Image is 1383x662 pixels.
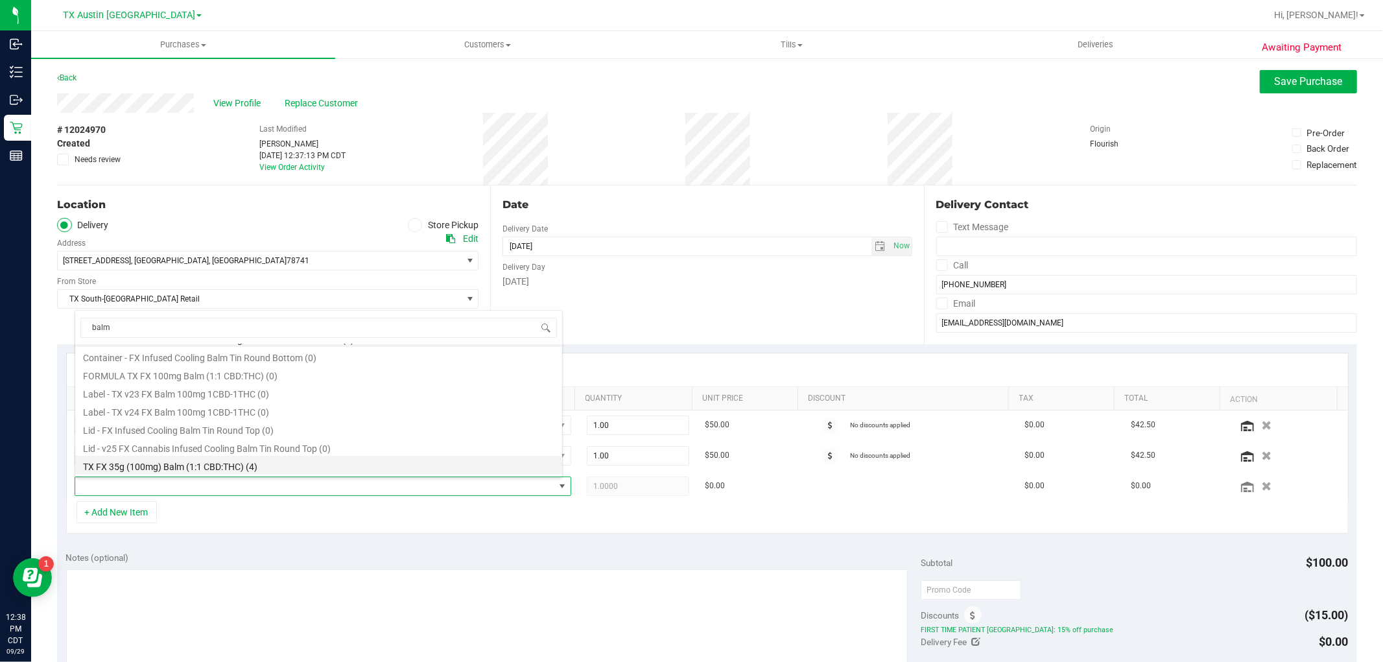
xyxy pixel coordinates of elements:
[890,237,912,255] span: select
[587,416,689,434] input: 1.00
[850,452,910,459] span: No discounts applied
[921,637,967,647] span: Delivery Fee
[10,121,23,134] inline-svg: Retail
[871,237,890,255] span: select
[1306,556,1349,569] span: $100.00
[502,197,912,213] div: Date
[31,31,335,58] a: Purchases
[10,65,23,78] inline-svg: Inventory
[285,97,362,110] span: Replace Customer
[639,31,943,58] a: Tills
[705,480,725,492] span: $0.00
[1090,138,1155,150] div: Flourish
[57,197,479,213] div: Location
[1262,40,1342,55] span: Awaiting Payment
[587,447,689,465] input: 1.00
[921,558,952,568] span: Subtotal
[936,197,1357,213] div: Delivery Contact
[921,580,1021,600] input: Promo Code
[38,556,54,572] iframe: Resource center unread badge
[1090,123,1111,135] label: Origin
[972,637,981,646] i: Edit Delivery Fee
[1131,449,1155,462] span: $42.50
[57,137,90,150] span: Created
[57,218,109,233] label: Delivery
[1274,10,1358,20] span: Hi, [PERSON_NAME]!
[463,232,479,246] div: Edit
[1024,449,1045,462] span: $0.00
[6,611,25,646] p: 12:38 PM CDT
[943,31,1247,58] a: Deliveries
[10,38,23,51] inline-svg: Inbound
[1260,70,1357,93] button: Save Purchase
[336,39,639,51] span: Customers
[1220,387,1337,410] th: Action
[502,261,545,273] label: Delivery Day
[585,394,687,404] a: Quantity
[259,138,346,150] div: [PERSON_NAME]
[502,223,548,235] label: Delivery Date
[936,294,976,313] label: Email
[936,275,1357,294] input: Format: (999) 999-9999
[1307,126,1345,139] div: Pre-Order
[1019,394,1109,404] a: Tax
[57,237,86,249] label: Address
[1307,158,1357,171] div: Replacement
[287,256,309,265] span: 78741
[1305,608,1349,622] span: ($15.00)
[808,394,1004,404] a: Discount
[462,290,478,308] span: select
[502,275,912,289] div: [DATE]
[462,252,478,270] span: select
[58,290,462,308] span: TX South-[GEOGRAPHIC_DATA] Retail
[936,237,1357,256] input: Format: (999) 999-9999
[66,552,129,563] span: Notes (optional)
[1024,419,1045,431] span: $0.00
[1131,419,1155,431] span: $42.50
[213,97,265,110] span: View Profile
[57,73,77,82] a: Back
[705,449,729,462] span: $50.00
[63,10,195,21] span: TX Austin [GEOGRAPHIC_DATA]
[259,150,346,161] div: [DATE] 12:37:13 PM CDT
[259,163,325,172] a: View Order Activity
[890,237,912,255] span: Set Current date
[57,123,106,137] span: # 12024970
[13,558,52,597] iframe: Resource center
[446,232,455,246] div: Copy address to clipboard
[1131,480,1151,492] span: $0.00
[702,394,792,404] a: Unit Price
[936,218,1009,237] label: Text Message
[1060,39,1131,51] span: Deliveries
[408,218,479,233] label: Store Pickup
[209,256,287,265] span: , [GEOGRAPHIC_DATA]
[77,501,157,523] button: + Add New Item
[850,421,910,429] span: No discounts applied
[1124,394,1214,404] a: Total
[921,604,959,627] span: Discounts
[936,256,969,275] label: Call
[10,93,23,106] inline-svg: Outbound
[1024,480,1045,492] span: $0.00
[1307,142,1350,155] div: Back Order
[259,123,307,135] label: Last Modified
[705,419,729,431] span: $50.00
[57,276,96,287] label: From Store
[921,625,1348,634] span: FIRST TIME PATIENT [GEOGRAPHIC_DATA]: 15% off purchase
[640,39,943,51] span: Tills
[131,256,209,265] span: , [GEOGRAPHIC_DATA]
[75,154,121,165] span: Needs review
[1319,635,1349,648] span: $0.00
[1275,75,1343,88] span: Save Purchase
[6,646,25,656] p: 09/29
[63,256,131,265] span: [STREET_ADDRESS]
[31,39,335,51] span: Purchases
[335,31,639,58] a: Customers
[10,149,23,162] inline-svg: Reports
